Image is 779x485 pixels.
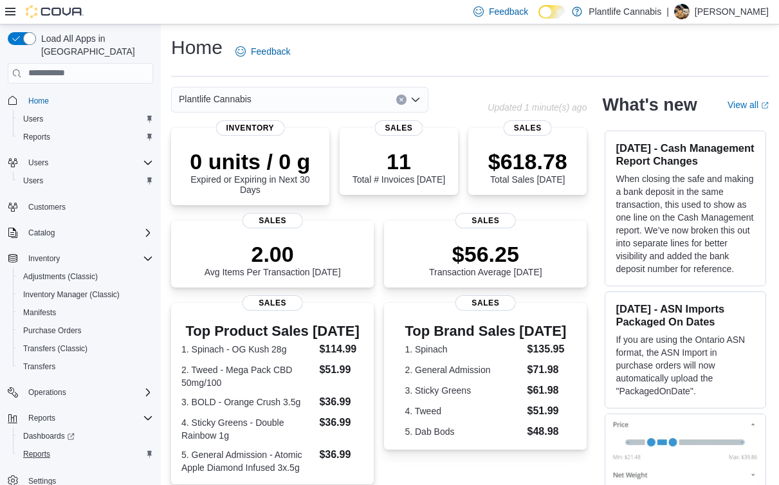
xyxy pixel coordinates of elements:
dt: 2. Tweed - Mega Pack CBD 50mg/100 [181,363,314,389]
button: Users [13,110,158,128]
span: Adjustments (Classic) [23,271,98,282]
span: Inventory [28,253,60,264]
span: Users [23,176,43,186]
dd: $114.99 [319,342,363,357]
dd: $36.99 [319,394,363,410]
dd: $61.98 [527,383,567,398]
span: Manifests [23,307,56,318]
span: Load All Apps in [GEOGRAPHIC_DATA] [36,32,153,58]
button: Purchase Orders [13,322,158,340]
span: Users [18,173,153,188]
a: Transfers (Classic) [18,341,93,356]
span: Dashboards [18,428,153,444]
dt: 3. Sticky Greens [405,384,522,397]
h3: Top Product Sales [DATE] [181,324,363,339]
span: Operations [23,385,153,400]
button: Home [3,91,158,110]
span: Catalog [23,225,153,241]
button: Clear input [396,95,407,105]
a: Customers [23,199,71,215]
button: Operations [3,383,158,401]
p: $618.78 [488,149,567,174]
span: Reports [18,446,153,462]
a: Inventory Manager (Classic) [18,287,125,302]
a: Users [18,111,48,127]
button: Catalog [23,225,60,241]
span: Transfers (Classic) [18,341,153,356]
a: Reports [18,129,55,145]
span: Sales [455,213,517,228]
span: Reports [18,129,153,145]
span: Plantlife Cannabis [179,91,252,107]
span: Reports [28,413,55,423]
span: Inventory Manager (Classic) [23,289,120,300]
dd: $51.99 [319,362,363,378]
button: Reports [13,445,158,463]
span: Customers [23,199,153,215]
div: Total # Invoices [DATE] [353,149,445,185]
button: Transfers [13,358,158,376]
button: Reports [13,128,158,146]
span: Customers [28,202,66,212]
span: Users [28,158,48,168]
span: Transfers (Classic) [23,343,87,354]
span: Sales [242,295,303,311]
button: Users [23,155,53,170]
span: Users [23,155,153,170]
span: Home [23,93,153,109]
p: Updated 1 minute(s) ago [488,102,587,113]
dt: 4. Sticky Greens - Double Rainbow 1g [181,416,314,442]
p: $56.25 [429,241,542,267]
dd: $48.98 [527,424,567,439]
dd: $36.99 [319,415,363,430]
h3: Top Brand Sales [DATE] [405,324,566,339]
a: Purchase Orders [18,323,87,338]
span: Purchase Orders [18,323,153,338]
button: Customers [3,197,158,216]
span: Catalog [28,228,55,238]
button: Manifests [13,304,158,322]
span: Operations [28,387,66,398]
button: Reports [3,409,158,427]
a: View allExternal link [728,100,769,110]
button: Users [3,154,158,172]
h1: Home [171,35,223,60]
p: | [666,4,669,19]
dt: 4. Tweed [405,405,522,417]
input: Dark Mode [538,5,565,19]
dt: 5. General Admission - Atomic Apple Diamond Infused 3x.5g [181,448,314,474]
dd: $71.98 [527,362,567,378]
button: Inventory [23,251,65,266]
a: Dashboards [13,427,158,445]
span: Reports [23,410,153,426]
a: Adjustments (Classic) [18,269,103,284]
dt: 5. Dab Bods [405,425,522,438]
span: Manifests [18,305,153,320]
h3: [DATE] - Cash Management Report Changes [616,142,755,167]
dt: 1. Spinach - OG Kush 28g [181,343,314,356]
span: Adjustments (Classic) [18,269,153,284]
span: Purchase Orders [23,325,82,336]
span: Home [28,96,49,106]
dt: 1. Spinach [405,343,522,356]
span: Dashboards [23,431,75,441]
div: Avg Items Per Transaction [DATE] [205,241,341,277]
span: Feedback [489,5,528,18]
svg: External link [761,102,769,109]
button: Catalog [3,224,158,242]
span: Reports [23,449,50,459]
a: Transfers [18,359,60,374]
button: Inventory [3,250,158,268]
button: Reports [23,410,60,426]
button: Operations [23,385,71,400]
button: Adjustments (Classic) [13,268,158,286]
span: Sales [242,213,303,228]
p: 0 units / 0 g [181,149,319,174]
img: Cova [26,5,84,18]
span: Inventory [216,120,285,136]
dd: $51.99 [527,403,567,419]
p: If you are using the Ontario ASN format, the ASN Import in purchase orders will now automatically... [616,333,755,398]
dt: 2. General Admission [405,363,522,376]
p: 2.00 [205,241,341,267]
